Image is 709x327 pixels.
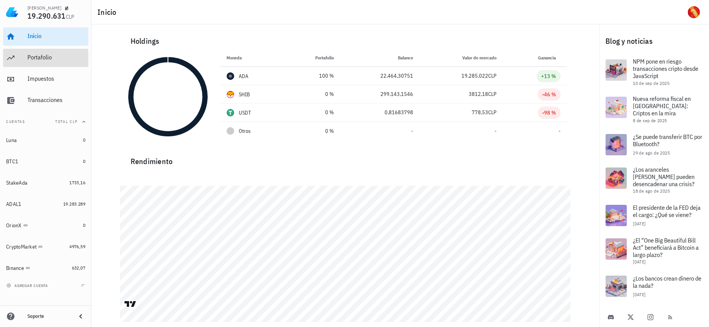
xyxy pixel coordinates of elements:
div: BTC1 [6,158,18,165]
span: CLP [488,109,497,116]
span: [DATE] [633,259,645,265]
div: ADA-icon [227,72,234,80]
a: Transacciones [3,91,88,110]
a: BTC1 0 [3,152,88,171]
a: Portafolio [3,49,88,67]
span: - [411,128,413,134]
span: CLP [488,91,497,97]
div: -98 % [542,109,556,116]
span: Nueva reforma fiscal en [GEOGRAPHIC_DATA]: Criptos en la mira [633,95,691,117]
a: Luna 0 [3,131,88,149]
span: 19.283.289 [63,201,85,207]
span: 0 [83,137,85,143]
span: [DATE] [633,292,645,297]
a: CryptoMarket 4976,59 [3,238,88,256]
span: Ganancia [538,55,560,61]
div: Blog y noticias [599,29,709,53]
div: CryptoMarket [6,244,37,250]
button: CuentasTotal CLP [3,113,88,131]
div: [PERSON_NAME] [27,5,61,11]
div: Soporte [27,313,70,319]
span: 3812,18 [469,91,488,97]
th: Valor de mercado [419,49,503,67]
a: Inicio [3,27,88,46]
div: USDT [239,109,251,116]
span: ¿Los bancos crean dinero de la nada? [633,274,701,289]
div: 0 % [292,127,334,135]
div: Binance [6,265,24,271]
div: -46 % [542,91,556,98]
span: 0 [83,158,85,164]
span: 10 de sep de 2025 [633,80,669,86]
div: USDT-icon [227,109,234,116]
div: 0 % [292,108,334,116]
a: OrionX 0 [3,216,88,234]
span: CLP [488,72,497,79]
div: SHIB [239,91,250,98]
a: ¿El “One Big Beautiful Bill Act” beneficiará a Bitcoin a largo plazo? [DATE] [599,232,709,270]
span: Total CLP [55,119,78,124]
div: ADA [239,72,249,80]
div: SHIB-icon [227,91,234,98]
span: 1733,16 [69,180,85,185]
span: 778,53 [472,109,488,116]
div: Luna [6,137,17,144]
span: 4976,59 [69,244,85,249]
div: 0,81683798 [346,108,413,116]
div: StakeAda [6,180,27,186]
a: Charting by TradingView [124,300,137,308]
span: 19.290.631 [27,11,66,21]
span: 0 [83,222,85,228]
a: ¿Los bancos crean dinero de la nada? [DATE] [599,270,709,303]
div: 299.143,1546 [346,90,413,98]
span: [DATE] [633,221,645,227]
a: ¿Se puede transferir BTC por Bluetooth? 29 de ago de 2025 [599,128,709,161]
div: +13 % [541,72,556,80]
div: avatar [688,6,700,18]
span: 8 de sep de 2025 [633,118,667,123]
span: agregar cuenta [8,283,48,288]
span: El presidente de la FED deja el cargo: ¿Qué se viene? [633,204,701,219]
h1: Inicio [97,6,120,18]
span: 632,07 [72,265,85,271]
div: Rendimiento [125,149,567,167]
div: 100 % [292,72,334,80]
div: Transacciones [27,96,85,104]
button: agregar cuenta [5,282,51,289]
a: StakeAda 1733,16 [3,174,88,192]
a: Binance 632,07 [3,259,88,277]
th: Moneda [220,49,286,67]
div: Impuestos [27,75,85,82]
a: Nueva reforma fiscal en [GEOGRAPHIC_DATA]: Criptos en la mira 8 de sep de 2025 [599,91,709,128]
a: ¿Los aranceles [PERSON_NAME] pueden desencadenar una crisis? 18 de ago de 2025 [599,161,709,199]
div: 22.464,30751 [346,72,413,80]
span: 19.285.022 [461,72,488,79]
th: Portafolio [286,49,340,67]
div: OrionX [6,222,22,229]
span: 18 de ago de 2025 [633,188,670,194]
span: ¿Se puede transferir BTC por Bluetooth? [633,133,702,148]
span: ¿El “One Big Beautiful Bill Act” beneficiará a Bitcoin a largo plazo? [633,236,699,258]
span: - [559,128,560,134]
span: NPM pone en riesgo transacciones cripto desde JavaScript [633,57,698,80]
span: CLP [66,13,75,20]
div: 0 % [292,90,334,98]
a: Impuestos [3,70,88,88]
a: El presidente de la FED deja el cargo: ¿Qué se viene? [DATE] [599,199,709,232]
span: - [495,128,497,134]
img: LedgiFi [6,6,18,18]
div: Portafolio [27,54,85,61]
div: Inicio [27,32,85,40]
a: ADAL1 19.283.289 [3,195,88,213]
div: ADAL1 [6,201,21,207]
a: NPM pone en riesgo transacciones cripto desde JavaScript 10 de sep de 2025 [599,53,709,91]
span: Otros [239,127,251,135]
th: Balance [340,49,419,67]
div: Holdings [125,29,567,53]
span: 29 de ago de 2025 [633,150,670,156]
span: ¿Los aranceles [PERSON_NAME] pueden desencadenar una crisis? [633,166,695,188]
